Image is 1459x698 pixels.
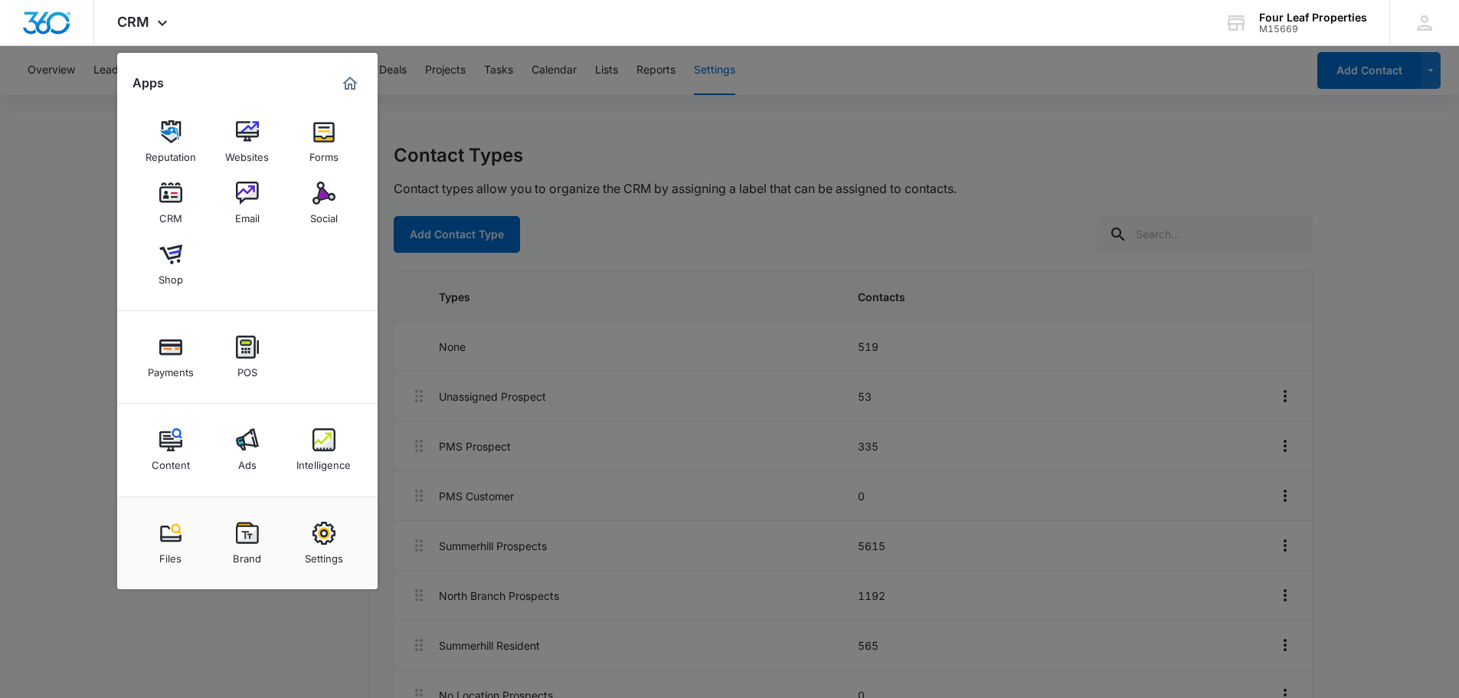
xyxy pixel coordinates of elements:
[132,76,164,90] h2: Apps
[225,143,269,163] div: Websites
[117,14,149,30] span: CRM
[152,451,190,471] div: Content
[305,545,343,565] div: Settings
[310,205,338,224] div: Social
[295,421,353,479] a: Intelligence
[142,421,200,479] a: Content
[142,514,200,572] a: Files
[142,174,200,232] a: CRM
[146,143,196,163] div: Reputation
[233,545,261,565] div: Brand
[218,113,276,171] a: Websites
[142,235,200,293] a: Shop
[338,71,362,96] a: Marketing 360® Dashboard
[296,451,351,471] div: Intelligence
[238,451,257,471] div: Ads
[159,205,182,224] div: CRM
[142,113,200,171] a: Reputation
[142,328,200,386] a: Payments
[295,514,353,572] a: Settings
[218,421,276,479] a: Ads
[1259,24,1367,34] div: account id
[159,545,182,565] div: Files
[237,359,257,378] div: POS
[218,514,276,572] a: Brand
[295,174,353,232] a: Social
[235,205,260,224] div: Email
[218,328,276,386] a: POS
[309,143,339,163] div: Forms
[159,266,183,286] div: Shop
[218,174,276,232] a: Email
[148,359,194,378] div: Payments
[1259,11,1367,24] div: account name
[295,113,353,171] a: Forms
